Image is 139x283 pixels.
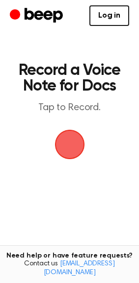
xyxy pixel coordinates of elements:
[18,102,121,114] p: Tap to Record.
[44,260,115,276] a: [EMAIL_ADDRESS][DOMAIN_NAME]
[55,130,84,159] button: Beep Logo
[6,260,133,277] span: Contact us
[89,5,129,26] a: Log in
[18,63,121,94] h1: Record a Voice Note for Docs
[10,6,65,25] a: Beep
